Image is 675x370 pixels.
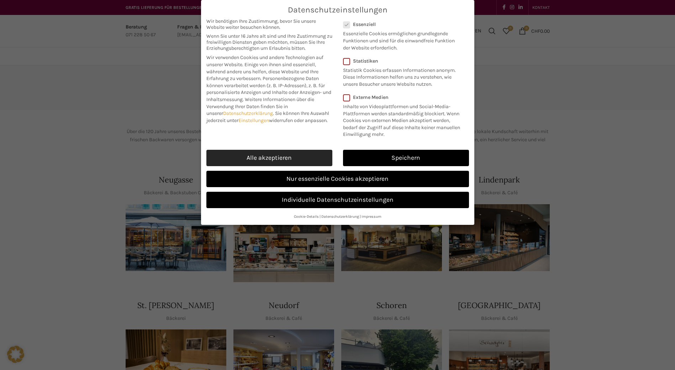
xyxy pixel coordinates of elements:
[362,214,381,219] a: Impressum
[343,100,464,138] p: Inhalte von Videoplattformen und Social-Media-Plattformen werden standardmäßig blockiert. Wenn Co...
[343,150,469,166] a: Speichern
[343,58,460,64] label: Statistiken
[206,54,323,81] span: Wir verwenden Cookies und andere Technologien auf unserer Website. Einige von ihnen sind essenzie...
[288,5,387,15] span: Datenschutzeinstellungen
[206,110,329,123] span: Sie können Ihre Auswahl jederzeit unter widerrufen oder anpassen.
[343,64,460,88] p: Statistik Cookies erfassen Informationen anonym. Diese Informationen helfen uns zu verstehen, wie...
[294,214,319,219] a: Cookie-Details
[223,110,273,116] a: Datenschutzerklärung
[343,27,460,51] p: Essenzielle Cookies ermöglichen grundlegende Funktionen und sind für die einwandfreie Funktion de...
[206,192,469,208] a: Individuelle Datenschutzeinstellungen
[206,33,332,51] span: Wenn Sie unter 16 Jahre alt sind und Ihre Zustimmung zu freiwilligen Diensten geben möchten, müss...
[206,96,314,116] span: Weitere Informationen über die Verwendung Ihrer Daten finden Sie in unserer .
[238,117,269,123] a: Einstellungen
[343,21,460,27] label: Essenziell
[206,75,331,102] span: Personenbezogene Daten können verarbeitet werden (z. B. IP-Adressen), z. B. für personalisierte A...
[343,94,464,100] label: Externe Medien
[206,150,332,166] a: Alle akzeptieren
[321,214,359,219] a: Datenschutzerklärung
[206,18,332,30] span: Wir benötigen Ihre Zustimmung, bevor Sie unsere Website weiter besuchen können.
[206,171,469,187] a: Nur essenzielle Cookies akzeptieren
